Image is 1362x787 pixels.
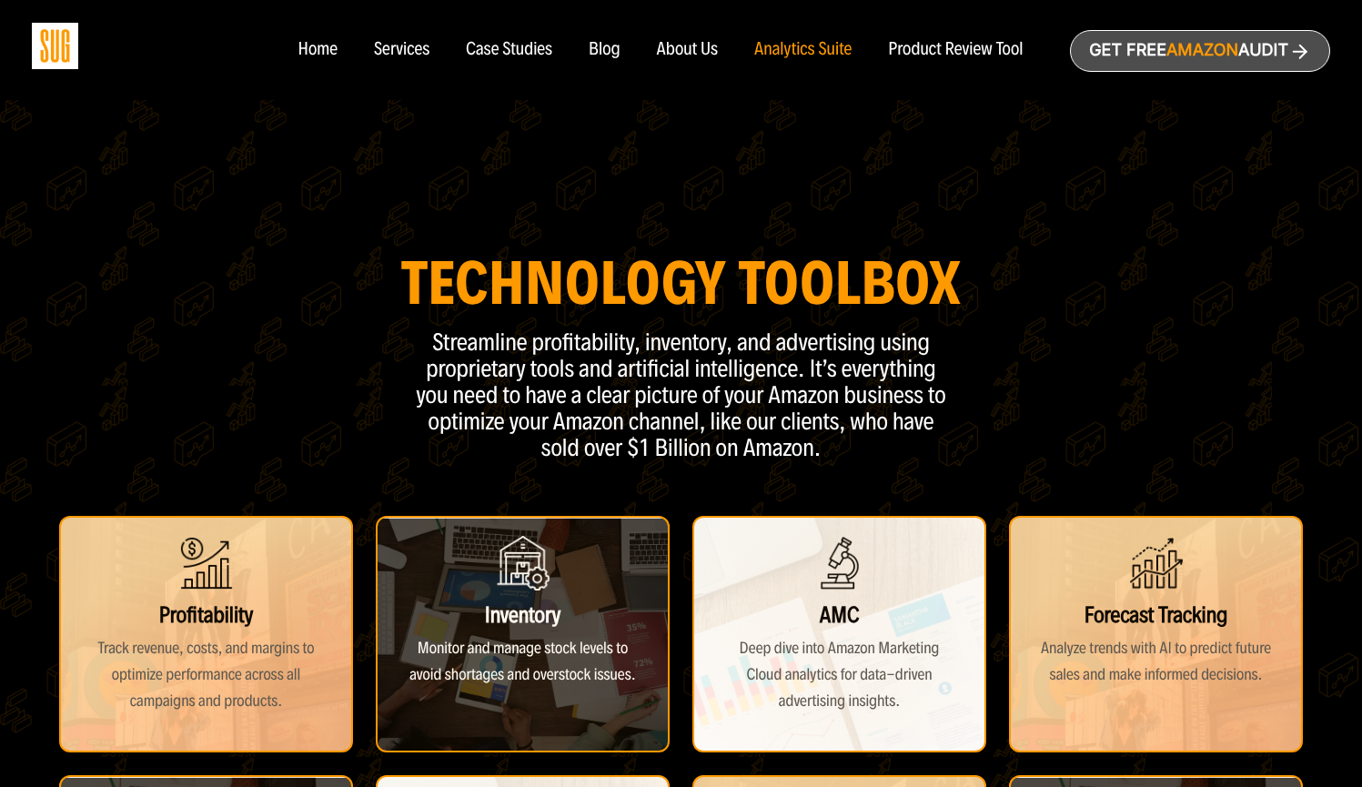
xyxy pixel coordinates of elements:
[374,40,429,60] a: Services
[888,40,1023,60] a: Product Review Tool
[754,40,852,60] a: Analytics Suite
[657,40,719,60] a: About Us
[589,40,620,60] a: Blog
[466,40,552,60] a: Case Studies
[1166,41,1238,60] span: Amazon
[298,40,337,60] a: Home
[32,23,78,69] img: Sug
[409,329,954,461] p: Streamline profitability, inventory, and advertising using proprietary tools and artificial intel...
[401,246,962,320] strong: Technology Toolbox
[1070,30,1330,72] a: Get freeAmazonAudit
